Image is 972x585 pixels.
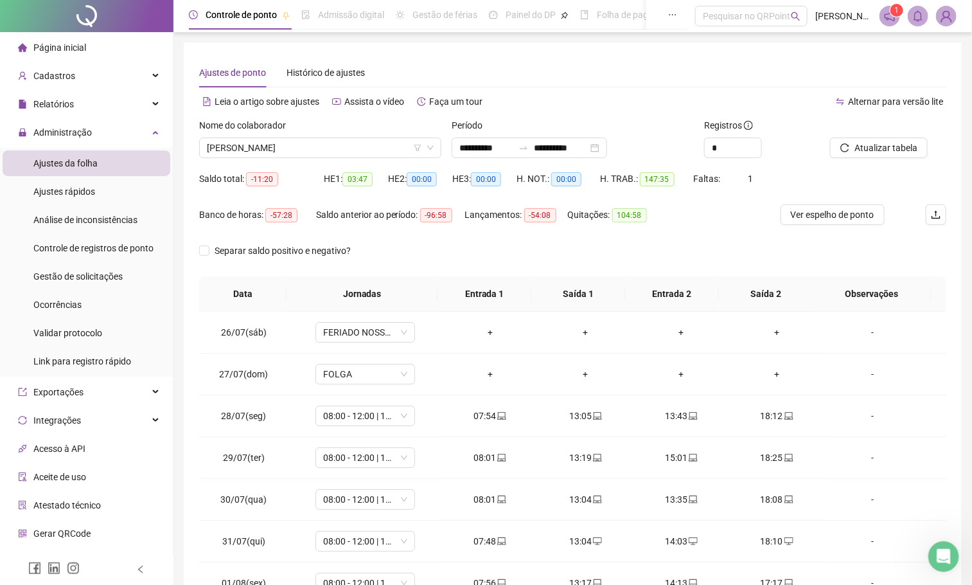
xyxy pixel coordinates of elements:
[33,356,131,366] span: Link para registro rápido
[420,208,452,222] span: -96:58
[324,172,388,186] div: HE 1:
[323,532,407,551] span: 08:00 - 12:00 | 13:00 - 18:00
[783,411,793,420] span: laptop
[33,415,81,426] span: Integrações
[471,172,501,186] span: 00:00
[548,492,623,507] div: 13:04
[815,9,872,23] span: [PERSON_NAME] epis
[202,97,211,106] span: file-text
[548,451,623,465] div: 13:19
[783,537,793,546] span: desktop
[199,172,324,186] div: Saldo total:
[835,451,911,465] div: -
[693,174,722,184] span: Faltas:
[835,534,911,548] div: -
[18,388,27,397] span: export
[407,172,437,186] span: 00:00
[18,43,27,52] span: home
[580,10,589,19] span: book
[687,453,698,462] span: laptop
[783,495,793,504] span: laptop
[223,453,265,463] span: 29/07(ter)
[561,12,569,19] span: pushpin
[452,325,527,339] div: +
[465,208,568,222] div: Lançamentos:
[928,541,959,572] iframe: Intercom live chat
[612,208,647,222] span: 104:58
[452,492,527,507] div: 08:01
[531,276,625,312] th: Saída 1
[835,325,911,339] div: -
[912,10,924,22] span: bell
[265,208,297,222] span: -57:28
[496,453,506,462] span: laptop
[830,138,928,158] button: Atualizar tabela
[33,300,82,310] span: Ocorrências
[209,244,356,258] span: Separar saldo positivo e negativo?
[18,100,27,109] span: file
[518,143,529,153] span: swap-right
[931,210,941,220] span: upload
[597,10,679,20] span: Folha de pagamento
[323,406,407,426] span: 08:00 - 12:00 | 13:00 - 18:00
[668,10,677,19] span: ellipsis
[33,328,102,338] span: Validar protocolo
[890,4,903,17] sup: 1
[206,10,277,20] span: Controle de ponto
[221,327,267,337] span: 26/07(sáb)
[592,411,602,420] span: laptop
[452,172,517,186] div: HE 3:
[452,451,527,465] div: 08:01
[207,138,434,157] span: ARIELE VALESCA DOS SANTOS
[33,271,123,282] span: Gestão de solicitações
[548,409,623,423] div: 13:05
[739,325,815,339] div: +
[496,537,506,546] span: laptop
[199,118,294,132] label: Nome do colaborador
[644,325,719,339] div: +
[739,451,815,465] div: 18:25
[396,10,405,19] span: sun
[33,71,75,81] span: Cadastros
[884,10,896,22] span: notification
[33,500,101,510] span: Atestado técnico
[937,6,956,26] img: 85555
[452,367,527,381] div: +
[282,12,290,19] span: pushpin
[33,472,86,482] span: Aceite de uso
[222,536,265,546] span: 31/07(qui)
[48,562,60,575] span: linkedin
[452,118,491,132] label: Período
[625,276,719,312] th: Entrada 2
[568,208,661,222] div: Quitações:
[33,158,98,168] span: Ajustes da folha
[33,243,154,253] span: Controle de registros de ponto
[18,444,27,453] span: api
[437,276,531,312] th: Entrada 1
[18,128,27,137] span: lock
[644,492,719,507] div: 13:35
[323,364,407,384] span: FOLGA
[854,141,917,155] span: Atualizar tabela
[316,208,465,222] div: Saldo anterior ao período:
[592,495,602,504] span: laptop
[18,71,27,80] span: user-add
[417,97,426,106] span: history
[791,12,800,21] span: search
[687,495,698,504] span: laptop
[592,537,602,546] span: desktop
[496,411,506,420] span: laptop
[719,276,813,312] th: Saída 2
[215,96,319,107] span: Leia o artigo sobre ajustes
[848,96,943,107] span: Alternar para versão lite
[836,97,845,106] span: swap
[748,174,753,184] span: 1
[136,565,145,574] span: left
[835,409,911,423] div: -
[739,409,815,423] div: 18:12
[739,492,815,507] div: 18:08
[687,537,698,546] span: desktop
[524,208,556,222] span: -54:08
[33,127,92,138] span: Administração
[895,6,899,15] span: 1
